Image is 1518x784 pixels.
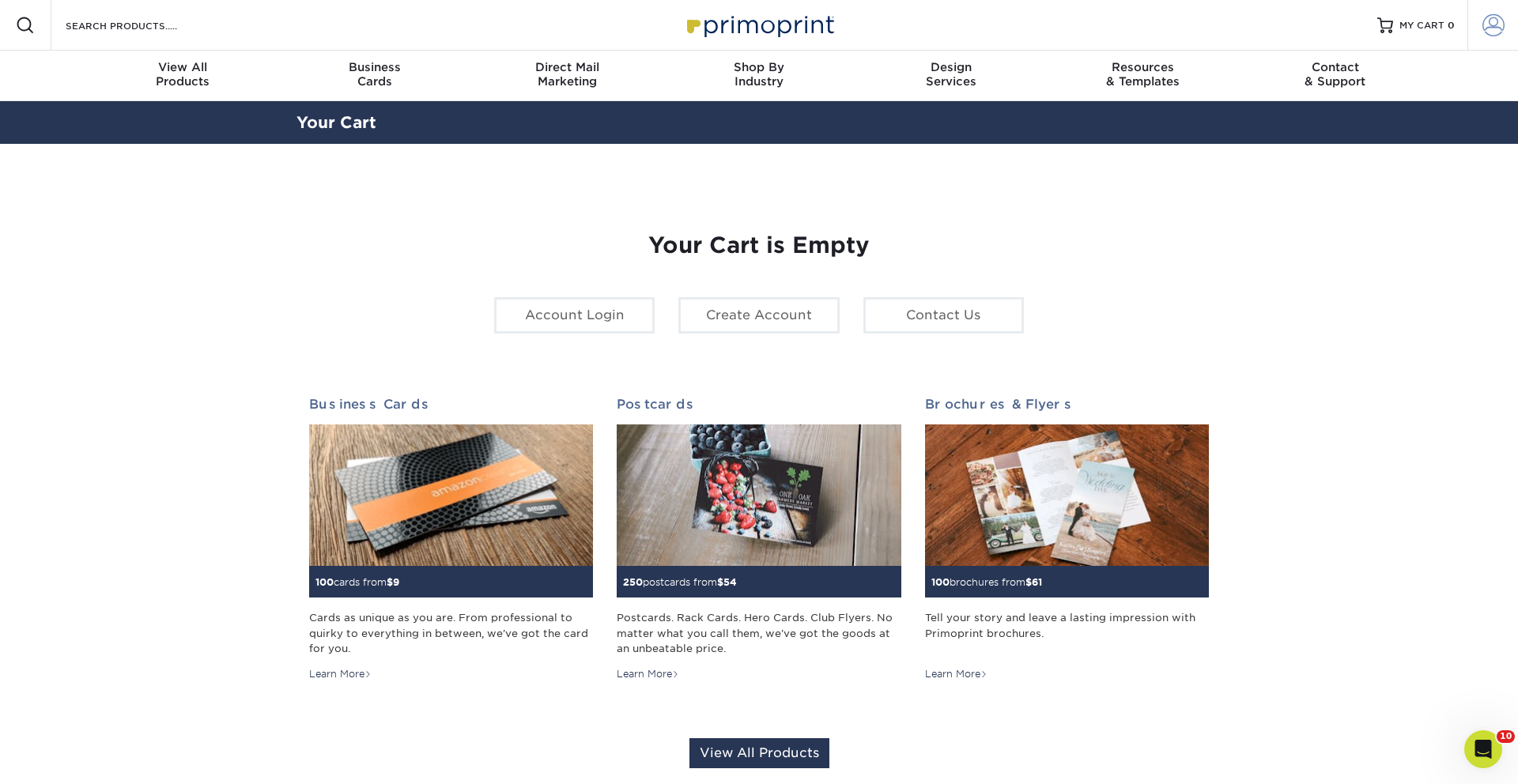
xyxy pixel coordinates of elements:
[623,576,643,588] span: 250
[1025,576,1032,588] span: $
[617,397,901,412] h2: Postcards
[855,60,1047,89] div: Services
[494,297,655,334] a: Account Login
[1464,730,1502,768] iframe: Intercom live chat
[279,60,471,89] div: Cards
[1399,19,1444,32] span: MY CART
[663,60,855,74] span: Shop By
[689,738,829,768] a: View All Products
[87,51,279,101] a: View AllProducts
[925,424,1209,567] img: Brochures & Flyers
[1032,576,1042,588] span: 61
[931,576,950,588] span: 100
[309,232,1209,259] h1: Your Cart is Empty
[925,397,1209,681] a: Brochures & Flyers 100brochures from$61 Tell your story and leave a lasting impression with Primo...
[925,667,987,681] div: Learn More
[663,51,855,101] a: Shop ByIndustry
[1239,60,1431,74] span: Contact
[279,60,471,74] span: Business
[315,576,399,588] small: cards from
[931,576,1042,588] small: brochures from
[309,397,593,412] h2: Business Cards
[1047,51,1239,101] a: Resources& Templates
[855,60,1047,74] span: Design
[925,397,1209,412] h2: Brochures & Flyers
[617,667,679,681] div: Learn More
[723,576,737,588] span: 54
[1047,60,1239,74] span: Resources
[296,113,376,132] a: Your Cart
[1047,60,1239,89] div: & Templates
[87,60,279,74] span: View All
[309,397,593,681] a: Business Cards 100cards from$9 Cards as unique as you are. From professional to quirky to everyth...
[309,424,593,567] img: Business Cards
[309,667,372,681] div: Learn More
[663,60,855,89] div: Industry
[471,51,663,101] a: Direct MailMarketing
[87,60,279,89] div: Products
[855,51,1047,101] a: DesignServices
[1497,730,1515,743] span: 10
[617,610,901,656] div: Postcards. Rack Cards. Hero Cards. Club Flyers. No matter what you call them, we've got the goods...
[1239,60,1431,89] div: & Support
[1239,51,1431,101] a: Contact& Support
[925,610,1209,656] div: Tell your story and leave a lasting impression with Primoprint brochures.
[471,60,663,89] div: Marketing
[393,576,399,588] span: 9
[617,397,901,681] a: Postcards 250postcards from$54 Postcards. Rack Cards. Hero Cards. Club Flyers. No matter what you...
[863,297,1024,334] a: Contact Us
[64,16,218,35] input: SEARCH PRODUCTS.....
[678,297,839,334] a: Create Account
[717,576,723,588] span: $
[387,576,393,588] span: $
[623,576,737,588] small: postcards from
[279,51,471,101] a: BusinessCards
[309,610,593,656] div: Cards as unique as you are. From professional to quirky to everything in between, we've got the c...
[315,576,334,588] span: 100
[617,424,901,567] img: Postcards
[471,60,663,74] span: Direct Mail
[1448,20,1455,31] span: 0
[680,8,838,42] img: Primoprint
